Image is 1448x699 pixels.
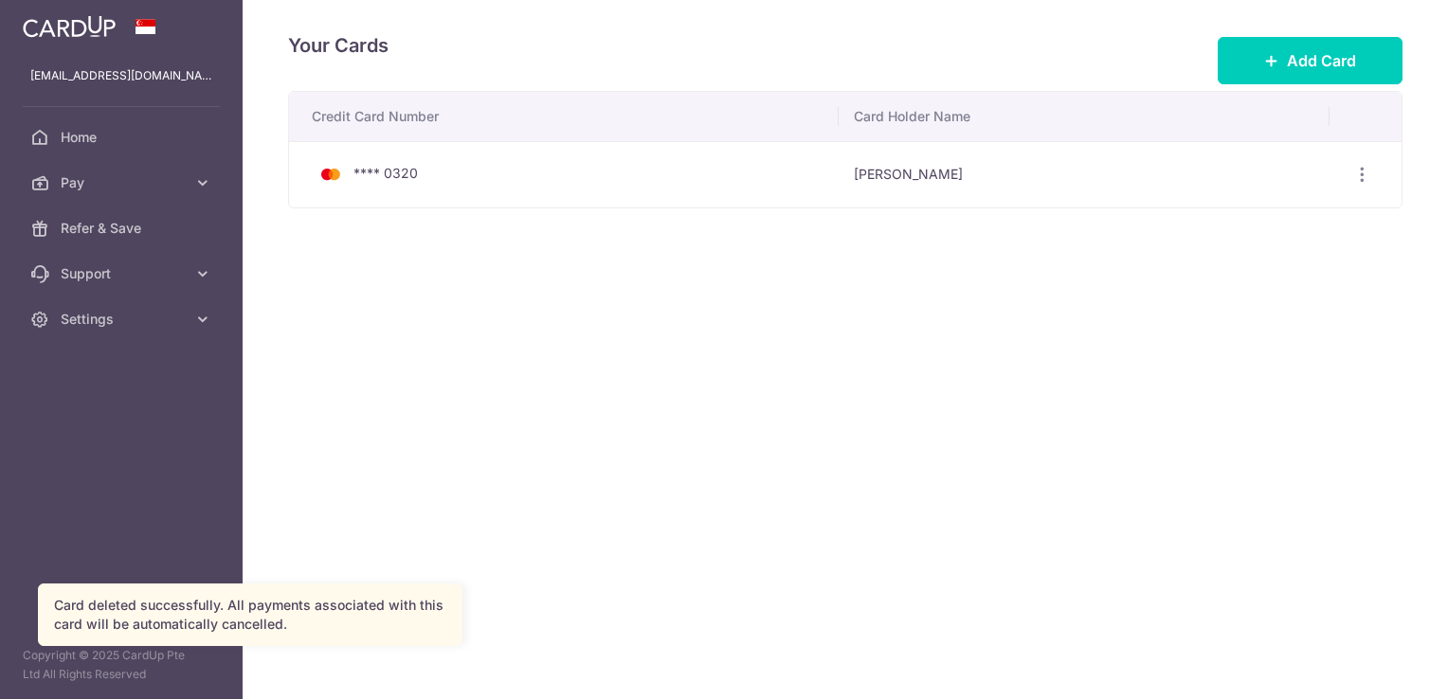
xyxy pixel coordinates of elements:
iframe: Opens a widget where you can find more information [1327,642,1429,690]
button: Add Card [1218,37,1403,84]
span: Pay [61,173,186,192]
p: [EMAIL_ADDRESS][DOMAIN_NAME] [30,66,212,85]
td: [PERSON_NAME] [839,141,1329,207]
span: Home [61,128,186,147]
span: Settings [61,310,186,329]
th: Card Holder Name [839,92,1329,141]
span: Refer & Save [61,219,186,238]
th: Credit Card Number [289,92,839,141]
h4: Your Cards [288,30,389,61]
img: Bank Card [312,163,350,186]
span: Support [61,264,186,283]
img: CardUp [23,15,116,38]
span: Add Card [1287,49,1356,72]
div: Card deleted successfully. All payments associated with this card will be automatically cancelled. [54,596,446,634]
